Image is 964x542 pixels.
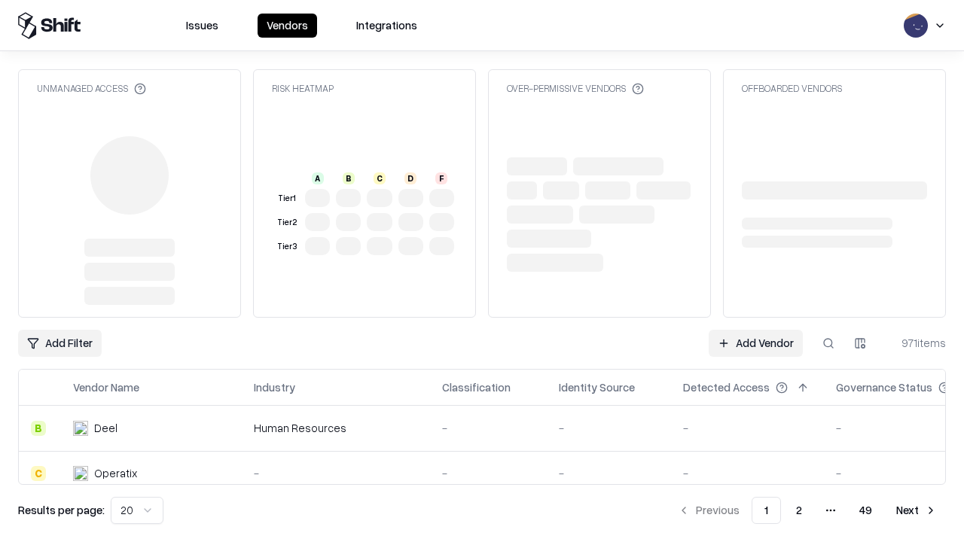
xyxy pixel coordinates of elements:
button: 2 [784,497,814,524]
div: B [31,421,46,436]
img: Deel [73,421,88,436]
img: Operatix [73,466,88,481]
div: - [442,465,535,481]
div: Tier 2 [275,216,299,229]
p: Results per page: [18,502,105,518]
button: Issues [177,14,227,38]
div: A [312,172,324,184]
div: - [254,465,418,481]
div: - [442,420,535,436]
div: Tier 3 [275,240,299,253]
div: Industry [254,379,295,395]
div: Deel [94,420,117,436]
div: F [435,172,447,184]
div: Human Resources [254,420,418,436]
div: Identity Source [559,379,635,395]
button: Integrations [347,14,426,38]
div: Unmanaged Access [37,82,146,95]
div: - [559,465,659,481]
div: Detected Access [683,379,770,395]
button: Next [887,497,946,524]
button: 1 [752,497,781,524]
div: - [683,465,812,481]
div: - [683,420,812,436]
div: - [559,420,659,436]
div: C [374,172,386,184]
div: D [404,172,416,184]
div: Governance Status [836,379,932,395]
button: Vendors [258,14,317,38]
div: Operatix [94,465,137,481]
div: Over-Permissive Vendors [507,82,644,95]
div: 971 items [886,335,946,351]
a: Add Vendor [709,330,803,357]
div: Risk Heatmap [272,82,334,95]
div: Offboarded Vendors [742,82,842,95]
button: 49 [847,497,884,524]
div: Classification [442,379,511,395]
nav: pagination [669,497,946,524]
button: Add Filter [18,330,102,357]
div: C [31,466,46,481]
div: Vendor Name [73,379,139,395]
div: B [343,172,355,184]
div: Tier 1 [275,192,299,205]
